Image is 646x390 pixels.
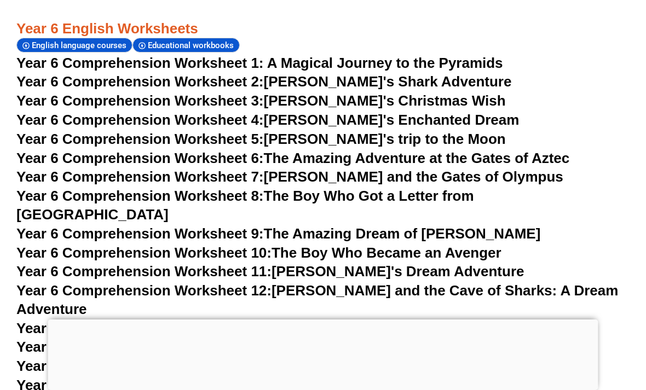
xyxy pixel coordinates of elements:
a: Year 6 Comprehension Worksheet 14:[PERSON_NAME]’s Magical Dream [16,339,506,355]
a: Year 6 Comprehension Worksheet 12:[PERSON_NAME] and the Cave of Sharks: A Dream Adventure [16,282,618,317]
a: Year 6 Comprehension Worksheet 8:The Boy Who Got a Letter from [GEOGRAPHIC_DATA] [16,188,474,223]
span: Year 6 Comprehension Worksheet 5: [16,131,264,147]
span: Year 6 Comprehension Worksheet 15: [16,358,272,374]
a: Year 6 Comprehension Worksheet 10:The Boy Who Became an Avenger [16,245,501,261]
span: Year 6 Comprehension Worksheet 14: [16,339,272,355]
iframe: Chat Widget [591,337,646,390]
a: Year 6 Comprehension Worksheet 11:[PERSON_NAME]'s Dream Adventure [16,263,524,280]
div: English language courses [16,38,132,53]
span: Year 6 Comprehension Worksheet 3: [16,92,264,109]
a: Year 6 Comprehension Worksheet 13:The Girl Who Could Fly [16,320,429,336]
a: Year 6 Comprehension Worksheet 15:The Dreamy Gold Medal [16,358,434,374]
a: Year 6 Comprehension Worksheet 3:[PERSON_NAME]'s Christmas Wish [16,92,506,109]
span: Educational workbooks [148,40,237,50]
span: Year 6 Comprehension Worksheet 6: [16,150,264,166]
a: Year 6 Comprehension Worksheet 7:[PERSON_NAME] and the Gates of Olympus [16,168,563,185]
span: Year 6 Comprehension Worksheet 9: [16,225,264,242]
a: Year 6 Comprehension Worksheet 1: A Magical Journey to the Pyramids [16,55,503,71]
iframe: Advertisement [48,319,598,387]
a: Year 6 Comprehension Worksheet 2:[PERSON_NAME]'s Shark Adventure [16,73,511,90]
span: Year 6 Comprehension Worksheet 4: [16,112,264,128]
span: English language courses [32,40,130,50]
a: Year 6 Comprehension Worksheet 4:[PERSON_NAME]'s Enchanted Dream [16,112,519,128]
a: Year 6 Comprehension Worksheet 5:[PERSON_NAME]'s trip to the Moon [16,131,506,147]
h3: Year 6 English Worksheets [16,1,630,38]
span: Year 6 Comprehension Worksheet 11: [16,263,272,280]
a: Year 6 Comprehension Worksheet 9:The Amazing Dream of [PERSON_NAME] [16,225,540,242]
span: Year 6 Comprehension Worksheet 7: [16,168,264,185]
span: Year 6 Comprehension Worksheet 2: [16,73,264,90]
span: Year 6 Comprehension Worksheet 10: [16,245,272,261]
a: Year 6 Comprehension Worksheet 6:The Amazing Adventure at the Gates of Aztec [16,150,569,166]
span: Year 6 Comprehension Worksheet 12: [16,282,272,299]
span: Year 6 Comprehension Worksheet 8: [16,188,264,204]
div: Educational workbooks [132,38,240,53]
span: Year 6 Comprehension Worksheet 13: [16,320,272,336]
